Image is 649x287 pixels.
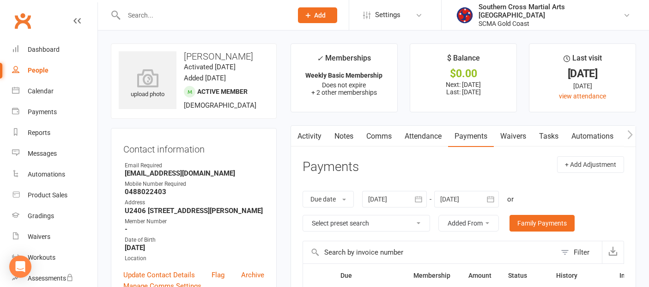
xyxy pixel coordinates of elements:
p: Next: [DATE] Last: [DATE] [419,81,508,96]
div: Assessments [28,275,73,282]
strong: Weekly Basic Membership [305,72,382,79]
div: Reports [28,129,50,136]
div: Date of Birth [125,236,264,244]
a: Workouts [12,247,97,268]
div: [DATE] [538,69,627,79]
div: Automations [28,171,65,178]
a: People [12,60,97,81]
a: Flag [212,269,224,281]
h3: Payments [303,160,359,174]
div: upload photo [119,69,176,99]
div: Address [125,198,264,207]
a: Reports [12,122,97,143]
a: Dashboard [12,39,97,60]
a: Notes [328,126,360,147]
button: Due date [303,191,354,208]
div: Messages [28,150,57,157]
strong: [EMAIL_ADDRESS][DOMAIN_NAME] [125,169,264,177]
div: Dashboard [28,46,60,53]
a: Waivers [494,126,533,147]
div: Last visit [564,52,602,69]
div: Open Intercom Messenger [9,256,31,278]
div: Waivers [28,233,50,240]
a: Automations [565,126,620,147]
a: Archive [241,269,264,281]
span: Does not expire [322,81,366,89]
div: People [28,67,49,74]
a: Payments [12,102,97,122]
div: Memberships [317,52,371,69]
div: Filter [574,247,589,258]
strong: U2406 [STREET_ADDRESS][PERSON_NAME] [125,207,264,215]
div: [DATE] [538,81,627,91]
div: $ Balance [447,52,480,69]
span: Settings [375,5,400,25]
i: ✓ [317,54,323,63]
div: Location [125,254,264,263]
div: SCMA Gold Coast [479,19,623,28]
span: Active member [197,88,248,95]
span: + 2 other memberships [311,89,377,96]
a: Activity [291,126,328,147]
input: Search... [121,9,286,22]
h3: Contact information [123,140,264,154]
span: [DEMOGRAPHIC_DATA] [184,101,256,110]
a: Calendar [12,81,97,102]
a: view attendance [559,92,606,100]
a: Product Sales [12,185,97,206]
div: Mobile Number Required [125,180,264,189]
div: Workouts [28,254,55,261]
a: Attendance [398,126,448,147]
img: thumb_image1620786302.png [455,6,474,24]
button: Add [298,7,337,23]
time: Added [DATE] [184,74,226,82]
button: Added From [438,215,499,232]
div: Member Number [125,217,264,226]
a: Payments [448,126,494,147]
button: Filter [556,241,602,263]
a: Tasks [533,126,565,147]
div: Southern Cross Martial Arts [GEOGRAPHIC_DATA] [479,3,623,19]
input: Search by invoice number [303,241,556,263]
strong: - [125,225,264,233]
a: Clubworx [11,9,34,32]
a: Comms [360,126,398,147]
div: Product Sales [28,191,67,199]
a: Gradings [12,206,97,226]
a: Waivers [12,226,97,247]
div: $0.00 [419,69,508,79]
h3: [PERSON_NAME] [119,51,269,61]
div: or [507,194,514,205]
div: Gradings [28,212,54,220]
div: Email Required [125,161,264,170]
div: Payments [28,108,57,116]
div: Calendar [28,87,54,95]
strong: 0488022403 [125,188,264,196]
time: Activated [DATE] [184,63,236,71]
a: Family Payments [509,215,575,232]
strong: [DATE] [125,244,264,252]
span: Add [314,12,326,19]
a: Update Contact Details [123,269,195,281]
a: Automations [12,164,97,185]
button: + Add Adjustment [557,156,624,173]
a: Messages [12,143,97,164]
